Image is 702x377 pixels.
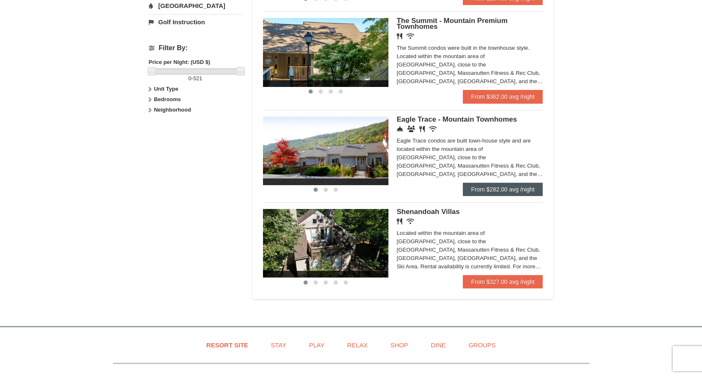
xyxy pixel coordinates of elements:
div: Eagle Trace condos are built town-house style and are located within the mountain area of [GEOGRA... [397,137,543,178]
a: Relax [337,336,378,354]
a: Shop [380,336,419,354]
a: From $362.00 avg /night [463,90,543,103]
h4: Filter By: [149,44,242,52]
a: Resort Site [196,336,259,354]
i: Restaurant [397,218,402,224]
strong: Neighborhood [154,107,191,113]
a: Dine [420,336,456,354]
i: Wireless Internet (free) [406,218,414,224]
a: Golf Instruction [149,14,242,30]
span: The Summit - Mountain Premium Townhomes [397,17,508,31]
strong: Unit Type [154,86,178,92]
span: Shenandoah Villas [397,208,460,216]
i: Restaurant [397,33,402,39]
i: Restaurant [419,126,425,132]
a: From $327.00 avg /night [463,275,543,288]
div: Located within the mountain area of [GEOGRAPHIC_DATA], close to the [GEOGRAPHIC_DATA], Massanutte... [397,229,543,271]
div: The Summit condos were built in the townhouse style. Located within the mountain area of [GEOGRAP... [397,44,543,86]
strong: Bedrooms [154,96,181,102]
span: 0 [189,75,191,82]
span: 521 [193,75,202,82]
i: Wireless Internet (free) [429,126,437,132]
a: Stay [260,336,297,354]
a: Play [299,336,335,354]
a: From $282.00 avg /night [463,183,543,196]
i: Concierge Desk [397,126,403,132]
i: Wireless Internet (free) [406,33,414,39]
span: Eagle Trace - Mountain Townhomes [397,115,517,123]
strong: Price per Night: (USD $) [149,59,210,65]
label: - [149,74,242,83]
i: Conference Facilities [407,126,415,132]
a: Groups [458,336,506,354]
